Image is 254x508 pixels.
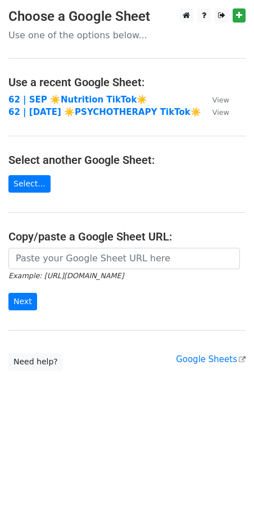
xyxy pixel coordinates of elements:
[8,153,246,167] h4: Select another Google Sheet:
[201,107,229,117] a: View
[212,108,229,117] small: View
[8,293,37,310] input: Next
[8,95,147,105] a: 62 | SEP ☀️Nutrition TikTok☀️
[201,95,229,105] a: View
[8,29,246,41] p: Use one of the options below...
[8,107,201,117] a: 62 | [DATE] ☀️PSYCHOTHERAPY TikTok☀️
[8,271,124,280] small: Example: [URL][DOMAIN_NAME]
[212,96,229,104] small: View
[8,175,51,193] a: Select...
[8,353,63,371] a: Need help?
[8,75,246,89] h4: Use a recent Google Sheet:
[8,248,240,269] input: Paste your Google Sheet URL here
[8,230,246,243] h4: Copy/paste a Google Sheet URL:
[8,8,246,25] h3: Choose a Google Sheet
[176,354,246,364] a: Google Sheets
